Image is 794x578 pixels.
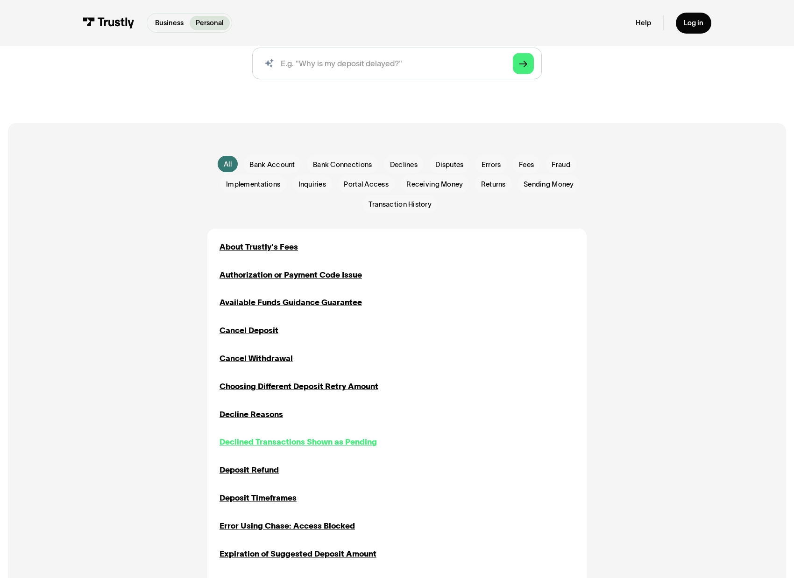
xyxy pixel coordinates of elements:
[636,18,651,27] a: Help
[220,408,283,420] a: Decline Reasons
[220,269,362,281] a: Authorization or Payment Code Issue
[252,48,541,79] form: Search
[406,179,463,189] span: Receiving Money
[298,179,326,189] span: Inquiries
[676,13,711,34] a: Log in
[155,18,184,28] p: Business
[390,160,418,169] span: Declines
[481,179,506,189] span: Returns
[220,352,293,364] a: Cancel Withdrawal
[226,179,280,189] span: Implementations
[220,464,279,476] a: Deposit Refund
[220,241,298,253] a: About Trustly's Fees
[313,160,372,169] span: Bank Connections
[344,179,388,189] span: Portal Access
[196,18,224,28] p: Personal
[220,492,297,504] a: Deposit Timeframes
[519,160,534,169] span: Fees
[224,159,232,169] div: All
[220,324,278,336] a: Cancel Deposit
[552,160,570,169] span: Fraud
[220,380,378,392] a: Choosing Different Deposit Retry Amount
[207,155,586,213] form: Email Form
[252,48,541,79] input: search
[220,548,376,560] a: Expiration of Suggested Deposit Amount
[220,296,362,308] a: Available Funds Guidance Guarantee
[684,18,703,27] div: Log in
[220,520,355,532] a: Error Using Chase: Access Blocked
[149,16,190,30] a: Business
[249,160,295,169] span: Bank Account
[218,156,237,172] a: All
[435,160,463,169] span: Disputes
[220,436,377,448] a: Declined Transactions Shown as Pending
[369,199,432,209] span: Transaction History
[190,16,230,30] a: Personal
[524,179,574,189] span: Sending Money
[482,160,501,169] span: Errors
[83,17,135,28] img: Trustly Logo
